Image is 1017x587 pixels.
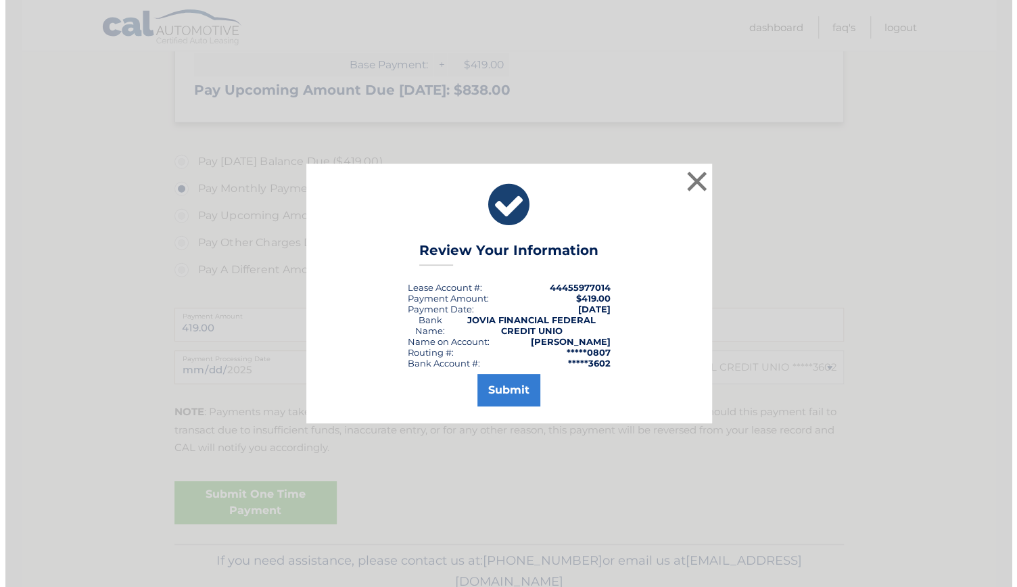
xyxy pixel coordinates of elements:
span: Payment Date [402,304,467,314]
strong: 44455977014 [544,282,605,293]
div: Bank Name: [402,314,448,336]
div: Routing #: [402,347,448,358]
span: $419.00 [571,293,605,304]
div: Name on Account: [402,336,484,347]
strong: [PERSON_NAME] [525,336,605,347]
strong: JOVIA FINANCIAL FEDERAL CREDIT UNIO [462,314,590,336]
div: Lease Account #: [402,282,477,293]
div: : [402,304,469,314]
div: Payment Amount: [402,293,483,304]
div: Bank Account #: [402,358,475,369]
button: Submit [472,374,535,406]
button: × [678,168,705,195]
span: [DATE] [573,304,605,314]
h3: Review Your Information [414,242,593,266]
